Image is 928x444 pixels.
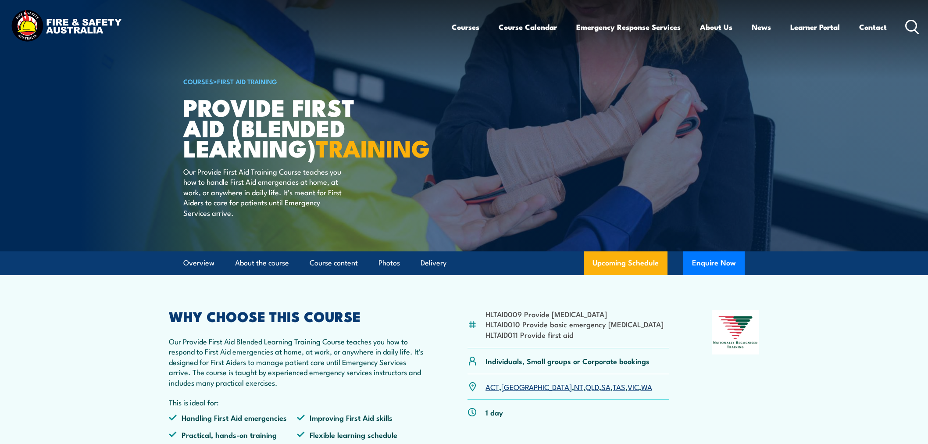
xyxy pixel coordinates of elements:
[712,310,759,354] img: Nationally Recognised Training logo.
[316,129,430,165] strong: TRAINING
[183,76,400,86] h6: >
[485,309,664,319] li: HLTAID009 Provide [MEDICAL_DATA]
[628,381,639,392] a: VIC
[752,15,771,39] a: News
[485,407,503,417] p: 1 day
[310,251,358,275] a: Course content
[585,381,599,392] a: QLD
[183,76,213,86] a: COURSES
[683,251,745,275] button: Enquire Now
[859,15,887,39] a: Contact
[169,397,425,407] p: This is ideal for:
[169,430,297,440] li: Practical, hands-on training
[700,15,732,39] a: About Us
[297,430,425,440] li: Flexible learning schedule
[485,382,652,392] p: , , , , , , ,
[217,76,277,86] a: First Aid Training
[485,329,664,340] li: HLTAID011 Provide first aid
[576,15,681,39] a: Emergency Response Services
[790,15,840,39] a: Learner Portal
[297,412,425,423] li: Improving First Aid skills
[169,310,425,322] h2: WHY CHOOSE THIS COURSE
[641,381,652,392] a: WA
[235,251,289,275] a: About the course
[169,412,297,423] li: Handling First Aid emergencies
[378,251,400,275] a: Photos
[183,97,400,158] h1: Provide First Aid (Blended Learning)
[501,381,572,392] a: [GEOGRAPHIC_DATA]
[485,381,499,392] a: ACT
[169,336,425,387] p: Our Provide First Aid Blended Learning Training Course teaches you how to respond to First Aid em...
[485,356,650,366] p: Individuals, Small groups or Corporate bookings
[574,381,583,392] a: NT
[499,15,557,39] a: Course Calendar
[183,251,214,275] a: Overview
[613,381,625,392] a: TAS
[584,251,667,275] a: Upcoming Schedule
[421,251,446,275] a: Delivery
[601,381,610,392] a: SA
[452,15,479,39] a: Courses
[485,319,664,329] li: HLTAID010 Provide basic emergency [MEDICAL_DATA]
[183,166,343,218] p: Our Provide First Aid Training Course teaches you how to handle First Aid emergencies at home, at...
